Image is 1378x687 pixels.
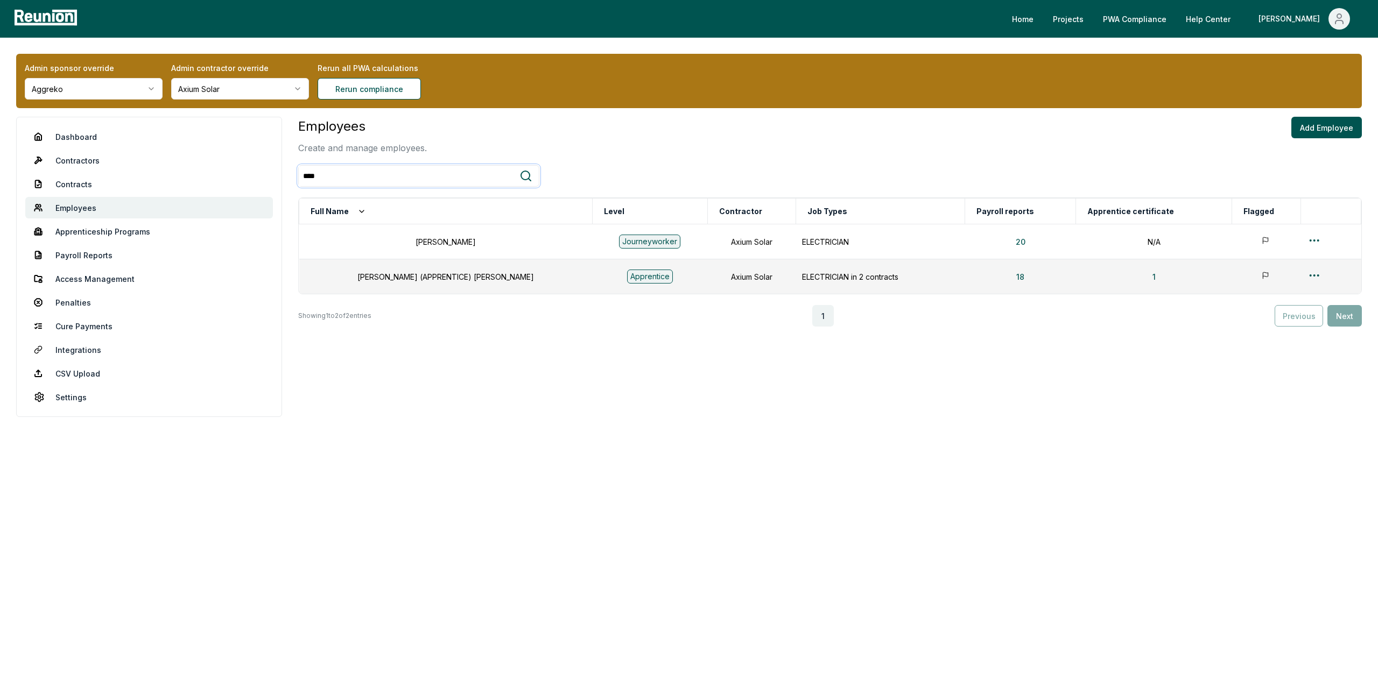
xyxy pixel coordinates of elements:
a: Penalties [25,292,273,313]
label: Rerun all PWA calculations [318,62,455,74]
a: Access Management [25,268,273,289]
button: Full Name [308,201,368,222]
nav: Main [1003,8,1367,30]
a: Projects [1044,8,1092,30]
button: Apprentice certificate [1085,201,1176,222]
td: Axium Solar [707,259,796,294]
button: Add Employee [1291,117,1362,138]
button: Payroll reports [974,201,1036,222]
label: Admin contractor override [171,62,309,74]
p: Showing 1 to 2 of 2 entries [298,310,371,321]
a: CSV Upload [25,363,273,384]
button: Job Types [805,201,849,222]
button: [PERSON_NAME] [1250,8,1359,30]
a: Contractors [25,150,273,171]
p: ELECTRICIAN in 2 contracts [802,271,958,282]
td: [PERSON_NAME] [299,224,593,259]
div: [PERSON_NAME] [1259,8,1324,30]
a: Apprenticeship Programs [25,221,273,242]
button: Flagged [1241,201,1276,222]
button: 1 [1144,266,1164,287]
div: Journeyworker [619,235,680,249]
a: Contracts [25,173,273,195]
a: Payroll Reports [25,244,273,266]
button: 20 [1007,231,1034,252]
a: Settings [25,386,273,408]
a: Home [1003,8,1042,30]
a: PWA Compliance [1094,8,1175,30]
td: [PERSON_NAME] (APPRENTICE) [PERSON_NAME] [299,259,593,294]
a: Dashboard [25,126,273,147]
button: 18 [1008,266,1033,287]
td: Axium Solar [707,224,796,259]
button: 1 [812,305,834,327]
button: Contractor [717,201,764,222]
a: Employees [25,197,273,218]
a: Cure Payments [25,315,273,337]
h3: Employees [298,117,427,136]
td: N/A [1076,224,1232,259]
a: Help Center [1177,8,1239,30]
p: Create and manage employees. [298,141,427,154]
button: Rerun compliance [318,78,421,100]
button: Level [602,201,627,222]
div: Apprentice [627,270,673,284]
p: ELECTRICIAN [802,236,958,247]
label: Admin sponsor override [25,62,163,74]
a: Integrations [25,339,273,360]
